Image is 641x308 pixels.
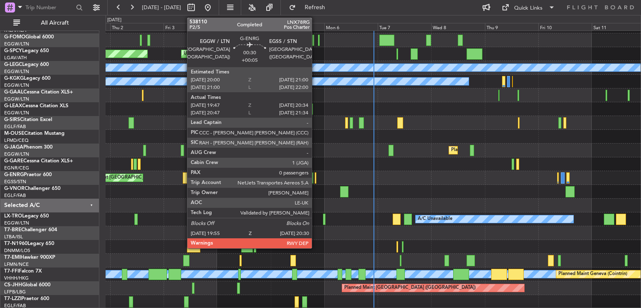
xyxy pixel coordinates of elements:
[4,214,22,219] span: LX-TRO
[538,23,592,30] div: Fri 10
[4,192,26,199] a: EGLF/FAB
[4,269,19,274] span: T7-FFI
[4,48,22,53] span: G-SPCY
[4,289,26,295] a: LFPB/LBG
[4,159,73,164] a: G-GARECessna Citation XLS+
[285,1,335,14] button: Refresh
[107,17,121,24] div: [DATE]
[9,16,91,30] button: All Aircraft
[4,220,29,226] a: EGGW/LTN
[324,23,378,30] div: Mon 6
[431,23,485,30] div: Wed 8
[298,5,333,10] span: Refresh
[4,90,23,95] span: G-GAAL
[4,151,29,157] a: EGGW/LTN
[4,104,22,109] span: G-LEAX
[4,124,26,130] a: EGLF/FAB
[4,172,52,177] a: G-ENRGPraetor 600
[25,1,73,14] input: Trip Number
[4,41,29,47] a: EGGW/LTN
[4,96,29,102] a: EGGW/LTN
[250,116,382,129] div: Planned Maint [GEOGRAPHIC_DATA] ([GEOGRAPHIC_DATA])
[4,179,26,185] a: EGSS/STN
[4,68,29,75] a: EGGW/LTN
[4,255,20,260] span: T7-EMI
[4,283,50,288] a: CS-JHHGlobal 6000
[4,227,21,232] span: T7-BRE
[4,227,57,232] a: T7-BREChallenger 604
[4,117,52,122] a: G-SIRSCitation Excel
[4,104,68,109] a: G-LEAXCessna Citation XLS
[4,283,22,288] span: CS-JHH
[344,282,476,294] div: Planned Maint [GEOGRAPHIC_DATA] ([GEOGRAPHIC_DATA])
[4,76,24,81] span: G-KGKG
[4,131,24,136] span: M-OUSE
[514,4,543,13] div: Quick Links
[485,23,538,30] div: Thu 9
[4,186,61,191] a: G-VNORChallenger 650
[4,82,29,88] a: EGGW/LTN
[164,23,217,30] div: Fri 3
[142,4,181,11] span: [DATE] - [DATE]
[497,1,559,14] button: Quick Links
[4,255,55,260] a: T7-EMIHawker 900XP
[4,159,23,164] span: G-GARE
[4,145,23,150] span: G-JAGA
[4,48,49,53] a: G-SPCYLegacy 650
[378,23,431,30] div: Tue 7
[4,62,22,67] span: G-LEGC
[4,296,49,301] a: T7-LZZIPraetor 600
[558,268,627,280] div: Planned Maint Geneva (Cointrin)
[4,269,42,274] a: T7-FFIFalcon 7X
[4,131,65,136] a: M-OUSECitation Mustang
[4,275,29,281] a: VHHH/HKG
[4,90,73,95] a: G-GAALCessna Citation XLS+
[4,247,30,254] a: DNMM/LOS
[4,186,25,191] span: G-VNOR
[451,144,583,157] div: Planned Maint [GEOGRAPHIC_DATA] ([GEOGRAPHIC_DATA])
[4,214,49,219] a: LX-TROLegacy 650
[4,137,28,144] a: LFMD/CEQ
[4,241,28,246] span: T7-N1960
[110,23,164,30] div: Thu 2
[4,76,50,81] a: G-KGKGLegacy 600
[4,62,49,67] a: G-LEGCLegacy 600
[4,296,21,301] span: T7-LZZI
[418,213,452,225] div: A/C Unavailable
[4,145,53,150] a: G-JAGAPhenom 300
[184,48,269,60] div: Unplanned Maint [GEOGRAPHIC_DATA]
[4,110,29,116] a: EGGW/LTN
[4,35,25,40] span: G-FOMO
[4,172,24,177] span: G-ENRG
[4,55,27,61] a: LGAV/ATH
[271,23,324,30] div: Sun 5
[4,261,29,268] a: LFMN/NCE
[22,20,88,26] span: All Aircraft
[4,241,54,246] a: T7-N1960Legacy 650
[4,234,23,240] a: LTBA/ISL
[4,35,54,40] a: G-FOMOGlobal 6000
[4,117,20,122] span: G-SIRS
[217,23,270,30] div: Sat 4
[4,165,29,171] a: EGNR/CEG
